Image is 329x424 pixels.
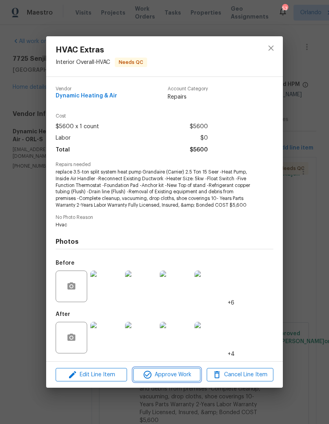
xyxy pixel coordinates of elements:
[56,368,127,382] button: Edit Line Item
[56,144,70,156] span: Total
[190,144,208,156] span: $5600
[56,114,208,119] span: Cost
[56,121,99,133] span: $5600 x 1 count
[56,93,117,99] span: Dynamic Heating & Air
[58,370,125,380] span: Edit Line Item
[207,368,273,382] button: Cancel Line Item
[56,133,71,144] span: Labor
[133,368,200,382] button: Approve Work
[56,169,252,209] span: replace 3.5-ton split system heat pump Grandaire (Carrier) 2.5 Ton 15 Seer -Heat Pump, Inside Air...
[56,312,70,317] h5: After
[228,350,235,358] span: +4
[168,86,208,92] span: Account Category
[56,238,273,246] h4: Photos
[282,5,288,13] div: 53
[200,133,208,144] span: $0
[56,215,273,220] span: No Photo Reason
[190,121,208,133] span: $5600
[228,299,234,307] span: +6
[209,370,271,380] span: Cancel Line Item
[262,39,280,58] button: close
[116,58,146,66] span: Needs QC
[136,370,198,380] span: Approve Work
[56,46,147,54] span: HVAC Extras
[56,86,117,92] span: Vendor
[56,222,252,228] span: Hvac
[168,93,208,101] span: Repairs
[56,60,110,65] span: Interior Overall - HVAC
[56,162,273,167] span: Repairs needed
[56,260,75,266] h5: Before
